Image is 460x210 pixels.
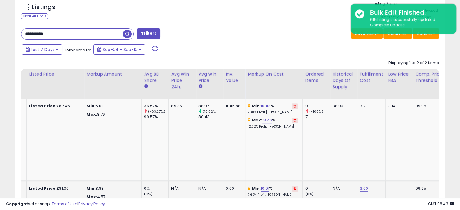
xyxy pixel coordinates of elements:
[171,186,191,191] div: N/A
[198,71,220,84] div: Avg Win Price
[305,71,327,84] div: Ordered Items
[29,186,57,191] b: Listed Price:
[360,71,383,84] div: Fulfillment Cost
[226,186,240,191] div: 0.00
[248,186,298,197] div: %
[144,192,152,196] small: (0%)
[309,109,323,114] small: (-100%)
[148,109,165,114] small: (-63.27%)
[86,103,137,109] p: 5.01
[366,17,452,28] div: 615 listings successfully updated.
[171,71,193,90] div: Avg Win Price 24h.
[252,117,263,123] b: Max:
[415,103,444,109] div: 99.95
[86,112,137,117] p: 8.76
[29,103,79,109] div: £87.46
[261,186,269,192] a: 10.91
[78,201,105,207] a: Privacy Policy
[29,186,79,191] div: £81.00
[63,47,91,53] span: Compared to:
[332,71,354,90] div: Historical Days Of Supply
[388,103,408,109] div: 3.14
[144,114,168,120] div: 99.57%
[86,103,96,109] strong: Min:
[226,103,240,109] div: 1045.88
[305,192,314,196] small: (0%)
[248,118,298,129] div: %
[415,186,444,191] div: 99.95
[360,103,381,109] div: 3.2
[305,103,330,109] div: 0
[248,193,298,197] p: 7.60% Profit [PERSON_NAME]
[86,71,139,77] div: Markup Amount
[198,114,223,120] div: 80.43
[137,28,160,39] button: Filters
[248,103,298,115] div: %
[351,28,383,39] button: Save View
[293,187,296,190] i: Revert to store-level Min Markup
[332,103,352,109] div: 38.00
[248,124,298,129] p: 12.02% Profit [PERSON_NAME]
[248,118,250,122] i: This overrides the store level max markup for this listing
[22,44,62,55] button: Last 7 Days
[86,186,96,191] strong: Min:
[360,186,368,192] a: 3.00
[6,201,28,207] strong: Copyright
[198,103,223,109] div: 88.97
[388,60,439,66] div: Displaying 1 to 2 of 2 items
[29,71,81,77] div: Listed Price
[144,71,166,84] div: Avg BB Share
[388,71,410,84] div: Low Price FBA
[248,71,300,77] div: Markup on Cost
[198,84,202,89] small: Avg Win Price.
[370,22,404,27] u: Complete Update
[261,103,271,109] a: 10.48
[305,114,330,120] div: 7
[262,117,272,123] a: 18.42
[144,186,168,191] div: 0%
[293,119,296,122] i: Revert to store-level Max Markup
[103,47,138,53] span: Sep-04 - Sep-10
[415,71,446,84] div: Comp. Price Threshold
[86,194,137,200] p: 4.57
[305,186,330,191] div: 0
[428,201,454,207] span: 2025-09-18 08:43 GMT
[144,103,168,109] div: 36.57%
[144,84,148,89] small: Avg BB Share.
[332,186,352,191] div: N/A
[245,69,303,99] th: The percentage added to the cost of goods (COGS) that forms the calculator for Min & Max prices.
[31,47,55,53] span: Last 7 Days
[305,197,330,202] div: 0
[86,111,97,117] strong: Max:
[171,103,191,109] div: 89.35
[248,110,298,115] p: 7.30% Profit [PERSON_NAME]
[144,197,168,202] div: 0%
[198,186,218,191] div: N/A
[248,186,250,190] i: This overrides the store level min markup for this listing
[252,186,261,191] b: Min:
[86,186,137,191] p: 3.88
[374,1,445,7] p: Listing States:
[366,8,452,17] div: Bulk Edit Finished.
[248,104,250,108] i: This overrides the store level min markup for this listing
[29,103,57,109] b: Listed Price:
[52,201,77,207] a: Terms of Use
[293,105,296,108] i: Revert to store-level Min Markup
[32,3,55,11] h5: Listings
[226,71,243,84] div: Inv. value
[93,44,145,55] button: Sep-04 - Sep-10
[252,103,261,109] b: Min:
[21,13,48,19] div: Clear All Filters
[86,194,97,200] strong: Max:
[202,109,217,114] small: (10.62%)
[6,201,105,207] div: seller snap | |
